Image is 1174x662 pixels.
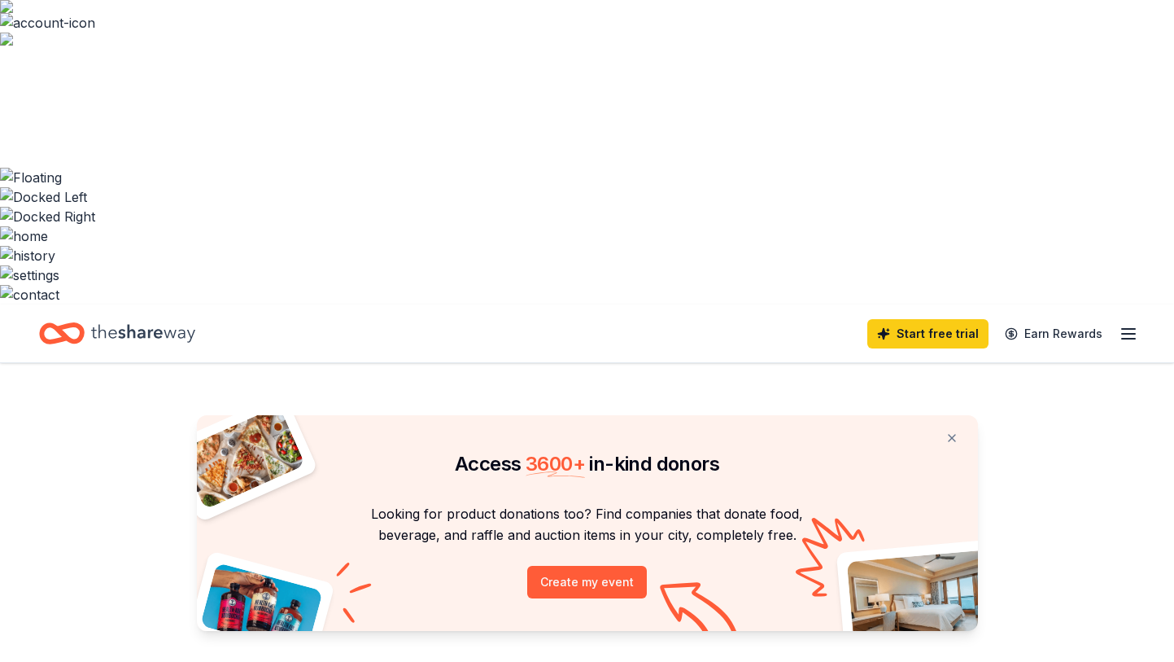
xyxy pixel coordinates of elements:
[455,452,719,476] span: Access in-kind donors
[867,319,989,349] a: Start free trial
[527,566,647,598] button: Create my event
[39,314,195,353] a: Home
[216,503,958,546] p: Looking for product donations too? Find companies that donate food, beverage, and raffle and auct...
[178,406,305,510] img: Pizza
[526,452,585,476] span: 3600 +
[995,319,1112,349] a: Earn Rewards
[660,582,741,643] img: Curvy arrow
